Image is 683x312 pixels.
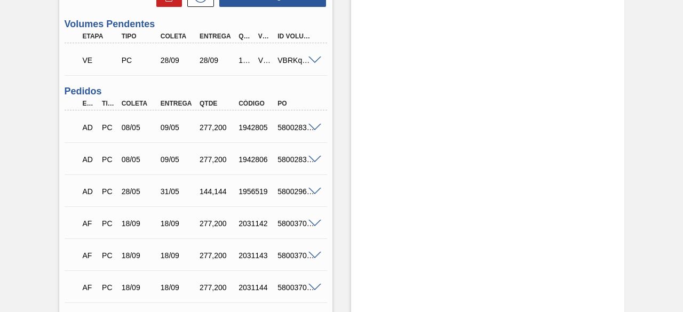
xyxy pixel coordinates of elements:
[158,33,200,40] div: Coleta
[119,283,161,292] div: 18/09/2025
[99,251,118,260] div: Pedido de Compra
[236,251,278,260] div: 2031143
[83,219,96,228] p: AF
[236,33,255,40] div: Qtde
[197,123,239,132] div: 277,200
[83,251,96,260] p: AF
[158,187,200,196] div: 31/05/2025
[119,56,161,65] div: Pedido de Compra
[65,86,327,97] h3: Pedidos
[119,219,161,228] div: 18/09/2025
[197,100,239,107] div: Qtde
[236,283,278,292] div: 2031144
[99,123,118,132] div: Pedido de Compra
[256,33,274,40] div: Volume Portal
[197,251,239,260] div: 277,200
[197,56,239,65] div: 28/09/2025
[275,219,317,228] div: 5800370025
[236,187,278,196] div: 1956519
[275,123,317,132] div: 5800283868
[99,155,118,164] div: Pedido de Compra
[275,100,317,107] div: PO
[80,148,99,171] div: Aguardando Descarga
[236,123,278,132] div: 1942805
[275,251,317,260] div: 5800370026
[80,244,99,267] div: Aguardando Faturamento
[119,251,161,260] div: 18/09/2025
[158,283,200,292] div: 18/09/2025
[99,187,118,196] div: Pedido de Compra
[80,180,99,203] div: Aguardando Descarga
[275,33,317,40] div: Id Volume Interno
[197,155,239,164] div: 277,200
[158,56,200,65] div: 28/09/2025
[99,219,118,228] div: Pedido de Compra
[80,276,99,299] div: Aguardando Faturamento
[256,56,274,65] div: V625249
[80,116,99,139] div: Aguardando Descarga
[236,100,278,107] div: Código
[99,100,118,107] div: Tipo
[119,33,161,40] div: Tipo
[119,187,161,196] div: 28/05/2025
[158,123,200,132] div: 09/05/2025
[83,155,96,164] p: AD
[119,100,161,107] div: Coleta
[119,123,161,132] div: 08/05/2025
[158,219,200,228] div: 18/09/2025
[80,100,99,107] div: Etapa
[83,187,96,196] p: AD
[83,56,120,65] p: VE
[236,56,255,65] div: 1.108,800
[197,283,239,292] div: 277,200
[197,33,239,40] div: Entrega
[197,219,239,228] div: 277,200
[99,283,118,292] div: Pedido de Compra
[158,155,200,164] div: 09/05/2025
[236,155,278,164] div: 1942806
[275,283,317,292] div: 5800370027
[275,155,317,164] div: 5800283869
[80,212,99,235] div: Aguardando Faturamento
[119,155,161,164] div: 08/05/2025
[80,33,122,40] div: Etapa
[83,123,96,132] p: AD
[275,56,317,65] div: VBRKqWWtS
[236,219,278,228] div: 2031142
[158,251,200,260] div: 18/09/2025
[80,49,122,72] div: Volume Enviado para Transporte
[65,19,327,30] h3: Volumes Pendentes
[83,283,96,292] p: AF
[275,187,317,196] div: 5800296972
[158,100,200,107] div: Entrega
[197,187,239,196] div: 144,144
